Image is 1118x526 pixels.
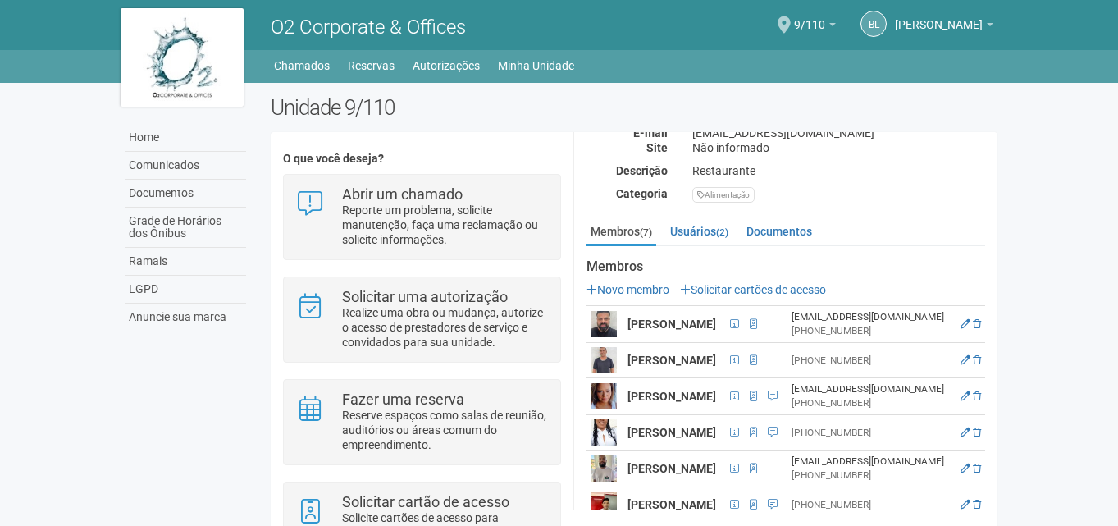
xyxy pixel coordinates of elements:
small: (2) [716,226,728,238]
img: user.png [591,311,617,337]
img: user.png [591,383,617,409]
a: Reservas [348,54,395,77]
div: [PHONE_NUMBER] [792,469,951,483]
strong: Abrir um chamado [342,185,463,203]
strong: Fazer uma reserva [342,391,464,408]
a: bl [860,11,887,37]
strong: [PERSON_NAME] [627,390,716,403]
strong: [PERSON_NAME] [627,318,716,331]
div: [EMAIL_ADDRESS][DOMAIN_NAME] [792,455,951,469]
div: [PHONE_NUMBER] [792,354,951,368]
div: [PHONE_NUMBER] [792,324,951,338]
a: Membros(7) [586,219,656,246]
strong: [PERSON_NAME] [627,426,716,439]
span: O2 Corporate & Offices [271,16,466,39]
img: user.png [591,455,617,482]
a: Chamados [274,54,330,77]
a: Excluir membro [973,499,981,510]
strong: [PERSON_NAME] [627,354,716,367]
a: Solicitar cartões de acesso [680,283,826,296]
div: Restaurante [680,163,997,178]
p: Realize uma obra ou mudança, autorize o acesso de prestadores de serviço e convidados para sua un... [342,305,548,350]
a: Documentos [125,180,246,208]
a: Documentos [742,219,816,244]
span: 9/110 [794,2,825,31]
a: Editar membro [961,391,970,402]
img: logo.jpg [121,8,244,107]
div: [EMAIL_ADDRESS][DOMAIN_NAME] [680,126,997,140]
p: Reporte um problema, solicite manutenção, faça uma reclamação ou solicite informações. [342,203,548,247]
a: Excluir membro [973,463,981,474]
a: 9/110 [794,21,836,34]
strong: Solicitar cartão de acesso [342,493,509,510]
a: Novo membro [586,283,669,296]
strong: [PERSON_NAME] [627,462,716,475]
div: [EMAIL_ADDRESS][DOMAIN_NAME] [792,382,951,396]
img: user.png [591,419,617,446]
a: Autorizações [413,54,480,77]
p: Reserve espaços como salas de reunião, auditórios ou áreas comum do empreendimento. [342,408,548,452]
img: user.png [591,492,617,518]
a: Ramais [125,248,246,276]
a: Editar membro [961,463,970,474]
a: Excluir membro [973,391,981,402]
strong: Site [646,141,668,154]
a: Home [125,124,246,152]
div: [PHONE_NUMBER] [792,396,951,410]
a: Anuncie sua marca [125,304,246,331]
div: [PHONE_NUMBER] [792,426,951,440]
a: LGPD [125,276,246,304]
a: Comunicados [125,152,246,180]
a: Editar membro [961,499,970,510]
a: Excluir membro [973,354,981,366]
img: user.png [591,347,617,373]
a: Solicitar uma autorização Realize uma obra ou mudança, autorize o acesso de prestadores de serviç... [296,290,548,350]
strong: Categoria [616,187,668,200]
a: Editar membro [961,354,970,366]
a: Minha Unidade [498,54,574,77]
h4: O que você deseja? [283,153,561,165]
strong: E-mail [633,126,668,140]
strong: Membros [586,259,985,274]
span: brunno lopes [895,2,983,31]
a: Usuários(2) [666,219,732,244]
a: Excluir membro [973,318,981,330]
a: Fazer uma reserva Reserve espaços como salas de reunião, auditórios ou áreas comum do empreendime... [296,392,548,452]
a: Excluir membro [973,427,981,438]
a: Editar membro [961,318,970,330]
strong: Solicitar uma autorização [342,288,508,305]
a: [PERSON_NAME] [895,21,993,34]
a: Abrir um chamado Reporte um problema, solicite manutenção, faça uma reclamação ou solicite inform... [296,187,548,247]
div: [PHONE_NUMBER] [792,498,951,512]
div: Não informado [680,140,997,155]
h2: Unidade 9/110 [271,95,998,120]
strong: [PERSON_NAME] [627,498,716,511]
a: Grade de Horários dos Ônibus [125,208,246,248]
strong: Descrição [616,164,668,177]
a: Editar membro [961,427,970,438]
div: Alimentação [692,187,755,203]
small: (7) [640,226,652,238]
div: [EMAIL_ADDRESS][DOMAIN_NAME] [792,310,951,324]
